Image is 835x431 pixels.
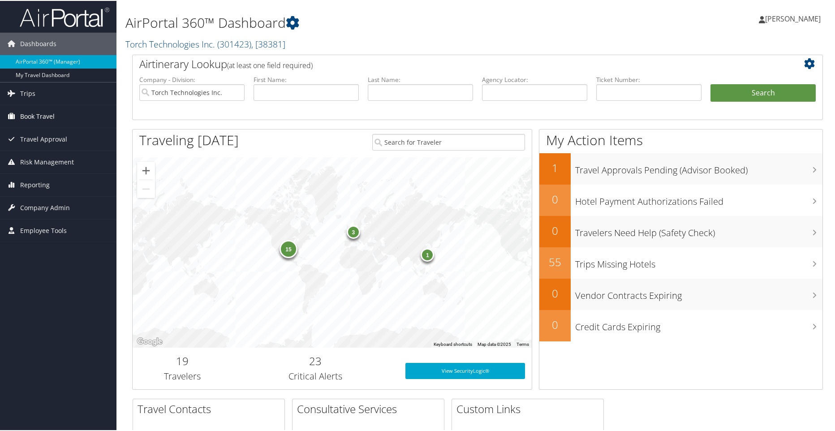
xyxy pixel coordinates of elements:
[478,341,511,346] span: Map data ©2025
[125,37,285,49] a: Torch Technologies Inc.
[482,74,587,83] label: Agency Locator:
[539,285,571,300] h2: 0
[20,173,50,195] span: Reporting
[368,74,473,83] label: Last Name:
[596,74,702,83] label: Ticket Number:
[516,341,529,346] a: Terms (opens in new tab)
[372,133,525,150] input: Search for Traveler
[539,152,822,184] a: 1Travel Approvals Pending (Advisor Booked)
[139,56,758,71] h2: Airtinerary Lookup
[539,215,822,246] a: 0Travelers Need Help (Safety Check)
[20,6,109,27] img: airportal-logo.png
[575,284,822,301] h3: Vendor Contracts Expiring
[539,222,571,237] h2: 0
[759,4,830,31] a: [PERSON_NAME]
[539,316,571,332] h2: 0
[539,184,822,215] a: 0Hotel Payment Authorizations Failed
[20,150,74,172] span: Risk Management
[251,37,285,49] span: , [ 38381 ]
[539,246,822,278] a: 55Trips Missing Hotels
[137,161,155,179] button: Zoom in
[456,401,603,416] h2: Custom Links
[254,74,359,83] label: First Name:
[139,369,226,382] h3: Travelers
[217,37,251,49] span: ( 301423 )
[575,190,822,207] h3: Hotel Payment Authorizations Failed
[539,278,822,309] a: 0Vendor Contracts Expiring
[135,335,164,347] a: Open this area in Google Maps (opens a new window)
[539,254,571,269] h2: 55
[138,401,284,416] h2: Travel Contacts
[20,82,35,104] span: Trips
[20,219,67,241] span: Employee Tools
[227,60,313,69] span: (at least one field required)
[575,159,822,176] h3: Travel Approvals Pending (Advisor Booked)
[539,309,822,340] a: 0Credit Cards Expiring
[710,83,816,101] button: Search
[539,159,571,175] h2: 1
[280,239,297,257] div: 15
[539,130,822,149] h1: My Action Items
[20,32,56,54] span: Dashboards
[139,353,226,368] h2: 19
[575,315,822,332] h3: Credit Cards Expiring
[434,340,472,347] button: Keyboard shortcuts
[421,247,434,261] div: 1
[135,335,164,347] img: Google
[20,196,70,218] span: Company Admin
[765,13,821,23] span: [PERSON_NAME]
[297,401,444,416] h2: Consultative Services
[575,253,822,270] h3: Trips Missing Hotels
[575,221,822,238] h3: Travelers Need Help (Safety Check)
[539,191,571,206] h2: 0
[139,74,245,83] label: Company - Division:
[20,104,55,127] span: Book Travel
[139,130,239,149] h1: Traveling [DATE]
[20,127,67,150] span: Travel Approval
[137,179,155,197] button: Zoom out
[239,353,392,368] h2: 23
[125,13,595,31] h1: AirPortal 360™ Dashboard
[346,224,360,238] div: 3
[239,369,392,382] h3: Critical Alerts
[405,362,525,378] a: View SecurityLogic®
